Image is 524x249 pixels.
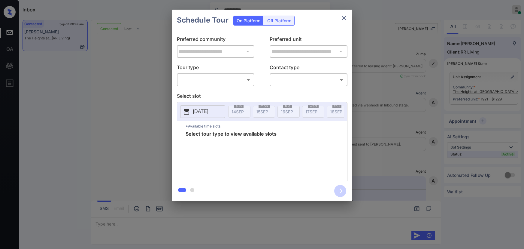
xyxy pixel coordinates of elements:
div: Off Platform [264,16,294,25]
h2: Schedule Tour [172,10,233,31]
div: On Platform [234,16,263,25]
button: close [338,12,350,24]
p: *Available time slots [186,121,347,131]
p: Contact type [270,64,347,73]
p: Tour type [177,64,255,73]
p: Select slot [177,92,347,102]
p: Preferred unit [270,35,347,45]
span: Select tour type to view available slots [186,131,277,180]
button: [DATE] [180,105,225,118]
p: Preferred community [177,35,255,45]
p: [DATE] [193,108,208,115]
